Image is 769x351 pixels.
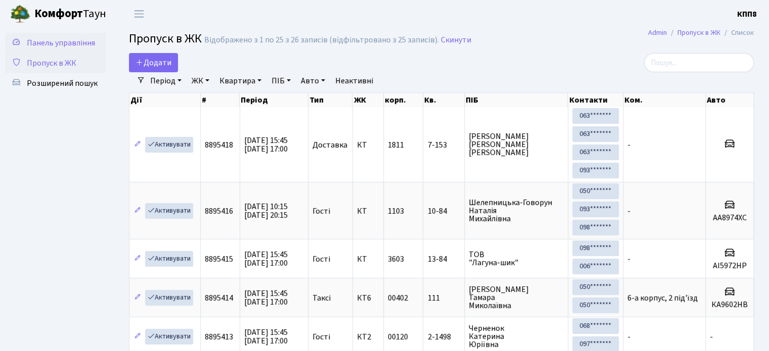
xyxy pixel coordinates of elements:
span: 10-84 [427,207,460,215]
span: 8895414 [205,292,233,304]
span: 7-153 [427,141,460,149]
a: ЖК [188,72,213,89]
a: Неактивні [331,72,377,89]
span: Пропуск в ЖК [27,58,76,69]
span: КТ2 [357,333,380,341]
img: logo.png [10,4,30,24]
span: Шелепницька-Говорун Наталія Михайлівна [469,198,563,223]
span: 111 [427,294,460,302]
th: Період [240,93,308,107]
span: 1103 [388,206,404,217]
span: 2-1498 [427,333,460,341]
h5: AI5972HP [710,261,749,271]
span: 8895418 [205,139,233,151]
span: Гості [312,333,330,341]
span: 1811 [388,139,404,151]
b: Комфорт [34,6,83,22]
span: 00120 [388,331,408,342]
a: Активувати [145,251,193,267]
a: Пропуск в ЖК [677,27,720,38]
b: КПП8 [737,9,757,20]
span: [PERSON_NAME] [PERSON_NAME] [PERSON_NAME] [469,132,563,157]
th: Ком. [623,93,706,107]
th: ПІБ [465,93,568,107]
span: 6-а корпус, 2 під'їзд [627,292,698,304]
span: - [627,331,630,342]
a: Admin [648,27,667,38]
a: Активувати [145,290,193,306]
span: Черненок Катерина Юріївна [469,324,563,348]
span: КТ6 [357,294,380,302]
a: Пропуск в ЖК [5,53,106,73]
span: КТ [357,207,380,215]
th: Дії [129,93,201,107]
a: Період [146,72,186,89]
input: Пошук... [644,53,754,72]
nav: breadcrumb [633,22,769,43]
li: Список [720,27,754,38]
span: Додати [135,57,171,68]
a: Активувати [145,329,193,344]
span: КТ [357,141,380,149]
th: корп. [384,93,423,107]
span: 3603 [388,254,404,265]
span: Розширений пошук [27,78,98,89]
a: ПІБ [267,72,295,89]
th: ЖК [352,93,384,107]
h5: АА8974ХС [710,213,749,223]
span: 13-84 [427,255,460,263]
span: - [627,206,630,217]
span: [PERSON_NAME] Тамара Миколаївна [469,285,563,310]
a: Розширений пошук [5,73,106,93]
th: # [201,93,240,107]
span: [DATE] 15:45 [DATE] 17:00 [244,288,288,308]
span: Таксі [312,294,331,302]
span: - [627,254,630,265]
h5: КА9602НВ [710,300,749,310]
span: [DATE] 15:45 [DATE] 17:00 [244,249,288,269]
a: Активувати [145,203,193,219]
th: Контакти [568,93,623,107]
th: Тип [308,93,352,107]
span: - [627,139,630,151]
span: [DATE] 10:15 [DATE] 20:15 [244,201,288,221]
th: Авто [706,93,754,107]
span: 8895415 [205,254,233,265]
a: Квартира [215,72,265,89]
span: - [710,331,713,342]
span: КТ [357,255,380,263]
a: Активувати [145,137,193,153]
span: 8895413 [205,331,233,342]
a: КПП8 [737,8,757,20]
div: Відображено з 1 по 25 з 26 записів (відфільтровано з 25 записів). [204,35,439,45]
th: Кв. [423,93,465,107]
span: Таун [34,6,106,23]
span: Доставка [312,141,347,149]
span: Пропуск в ЖК [129,30,202,47]
a: Авто [297,72,329,89]
span: Панель управління [27,37,95,48]
a: Додати [129,53,178,72]
span: Гості [312,207,330,215]
span: Гості [312,255,330,263]
a: Панель управління [5,33,106,53]
span: 00402 [388,292,408,304]
a: Скинути [441,35,471,45]
button: Переключити навігацію [126,6,152,22]
span: [DATE] 15:45 [DATE] 17:00 [244,135,288,155]
span: ТОВ "Лагуна-шик" [469,250,563,267]
span: [DATE] 15:45 [DATE] 17:00 [244,327,288,346]
span: 8895416 [205,206,233,217]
